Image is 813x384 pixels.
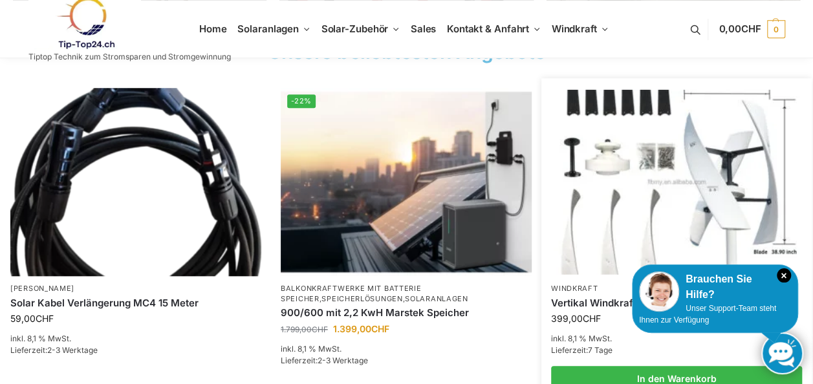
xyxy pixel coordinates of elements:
[553,90,799,275] a: Vertikal Windrad
[321,294,402,303] a: Speicherlösungen
[371,323,389,334] span: CHF
[639,304,776,325] span: Unser Support-Team steht Ihnen zur Verfügung
[281,88,532,276] a: -22%Balkonkraftwerk mit Marstek Speicher
[411,23,437,35] span: Sales
[767,20,785,38] span: 0
[777,268,791,283] i: Schließen
[47,345,98,355] span: 2-3 Werktage
[719,10,785,48] a: 0,00CHF 0
[447,23,529,35] span: Kontakt & Anfahrt
[551,345,612,355] span: Lieferzeit:
[10,345,98,355] span: Lieferzeit:
[10,333,261,345] p: inkl. 8,1 % MwSt.
[10,313,54,324] bdi: 59,00
[583,313,601,324] span: CHF
[551,297,802,310] a: Vertikal Windkraftwerk 2000 Watt
[281,325,328,334] bdi: 1.799,00
[281,284,421,303] a: Balkonkraftwerke mit Batterie Speicher
[639,272,679,312] img: Customer service
[281,284,532,304] p: , ,
[318,356,368,365] span: 2-3 Werktage
[6,42,807,61] h2: Unsere beliebtesten Angebote
[405,294,468,303] a: Solaranlagen
[719,23,761,35] span: 0,00
[10,297,261,310] a: Solar Kabel Verlängerung MC4 15 Meter
[639,272,791,303] div: Brauchen Sie Hilfe?
[10,284,74,293] a: [PERSON_NAME]
[552,23,597,35] span: Windkraft
[741,23,761,35] span: CHF
[28,53,231,61] p: Tiptop Technik zum Stromsparen und Stromgewinnung
[551,284,598,293] a: Windkraft
[312,325,328,334] span: CHF
[551,333,802,345] p: inkl. 8,1 % MwSt.
[321,23,389,35] span: Solar-Zubehör
[553,90,799,275] img: Home 7
[281,88,532,276] img: Home 6
[281,343,532,355] p: inkl. 8,1 % MwSt.
[333,323,389,334] bdi: 1.399,00
[281,306,532,319] a: 900/600 mit 2,2 KwH Marstek Speicher
[10,88,261,276] img: Home 5
[10,88,261,276] a: Solar-Verlängerungskabel
[551,313,601,324] bdi: 399,00
[281,356,368,365] span: Lieferzeit:
[237,23,299,35] span: Solaranlagen
[36,313,54,324] span: CHF
[588,345,612,355] span: 7 Tage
